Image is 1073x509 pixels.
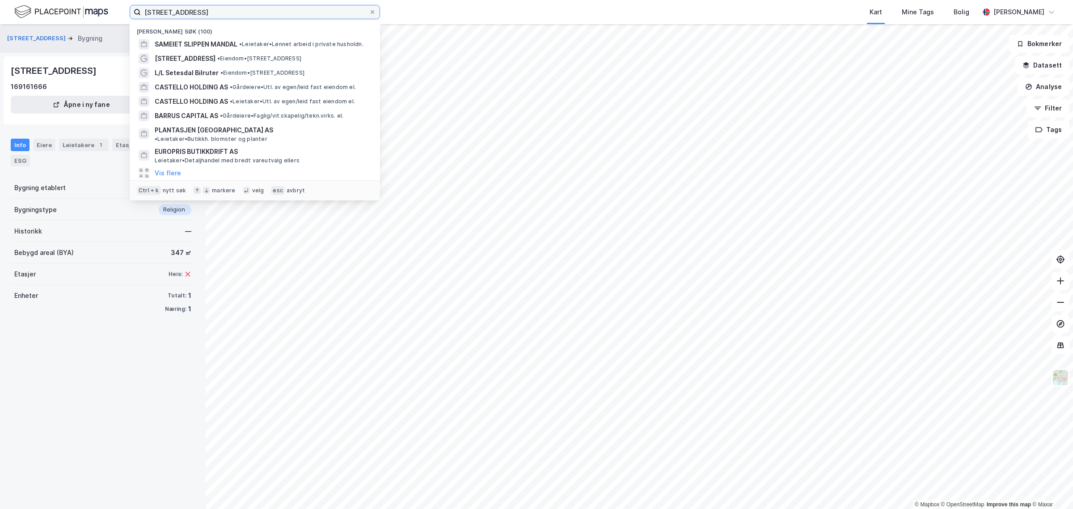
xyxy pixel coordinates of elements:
[11,155,30,166] div: ESG
[1028,466,1073,509] iframe: Chat Widget
[870,7,882,17] div: Kart
[155,168,181,178] button: Vis flere
[230,84,356,91] span: Gårdeiere • Utl. av egen/leid fast eiendom el.
[14,247,74,258] div: Bebygd areal (BYA)
[155,39,237,50] span: SAMEIET SLIPPEN MANDAL
[14,269,36,280] div: Etasjer
[1028,466,1073,509] div: Kontrollprogram for chat
[155,146,369,157] span: EUROPRIS BUTIKKDRIFT AS
[14,182,66,193] div: Bygning etablert
[11,96,152,114] button: Åpne i ny fane
[155,110,218,121] span: BARRUS CAPITAL AS
[155,68,219,78] span: L/L Setesdal Bilruter
[1028,121,1069,139] button: Tags
[59,139,109,151] div: Leietakere
[96,140,105,149] div: 1
[1027,99,1069,117] button: Filter
[165,305,186,313] div: Næring:
[11,64,98,78] div: [STREET_ADDRESS]
[271,186,285,195] div: esc
[155,157,300,164] span: Leietaker • Detaljhandel med bredt vareutvalg ellers
[287,187,305,194] div: avbryt
[1018,78,1069,96] button: Analyse
[239,41,363,48] span: Leietaker • Lønnet arbeid i private husholdn.
[188,304,191,314] div: 1
[137,186,161,195] div: Ctrl + k
[185,226,191,237] div: —
[252,187,264,194] div: velg
[1052,369,1069,386] img: Z
[169,271,182,278] div: Heis:
[155,96,228,107] span: CASTELLO HOLDING AS
[163,187,186,194] div: nytt søk
[188,290,191,301] div: 1
[220,112,343,119] span: Gårdeiere • Faglig/vit.skapelig/tekn.virks. el.
[1009,35,1069,53] button: Bokmerker
[155,125,273,136] span: PLANTASJEN [GEOGRAPHIC_DATA] AS
[141,5,369,19] input: Søk på adresse, matrikkel, gårdeiere, leietakere eller personer
[33,139,55,151] div: Eiere
[155,82,228,93] span: CASTELLO HOLDING AS
[993,7,1044,17] div: [PERSON_NAME]
[14,204,57,215] div: Bygningstype
[902,7,934,17] div: Mine Tags
[14,226,42,237] div: Historikk
[220,112,223,119] span: •
[171,247,191,258] div: 347 ㎡
[155,136,267,143] span: Leietaker • Butikkh. blomster og planter
[987,501,1031,508] a: Improve this map
[168,292,186,299] div: Totalt:
[14,290,38,301] div: Enheter
[954,7,969,17] div: Bolig
[230,98,355,105] span: Leietaker • Utl. av egen/leid fast eiendom el.
[78,33,102,44] div: Bygning
[217,55,220,62] span: •
[230,98,232,105] span: •
[11,139,30,151] div: Info
[1015,56,1069,74] button: Datasett
[11,81,47,92] div: 169161666
[7,34,68,43] button: [STREET_ADDRESS]
[915,501,939,508] a: Mapbox
[212,187,235,194] div: markere
[155,53,215,64] span: [STREET_ADDRESS]
[217,55,301,62] span: Eiendom • [STREET_ADDRESS]
[220,69,223,76] span: •
[130,21,380,37] div: [PERSON_NAME] søk (100)
[14,4,108,20] img: logo.f888ab2527a4732fd821a326f86c7f29.svg
[239,41,242,47] span: •
[220,69,304,76] span: Eiendom • [STREET_ADDRESS]
[116,141,179,149] div: Etasjer og enheter
[230,84,232,90] span: •
[941,501,984,508] a: OpenStreetMap
[155,136,157,142] span: •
